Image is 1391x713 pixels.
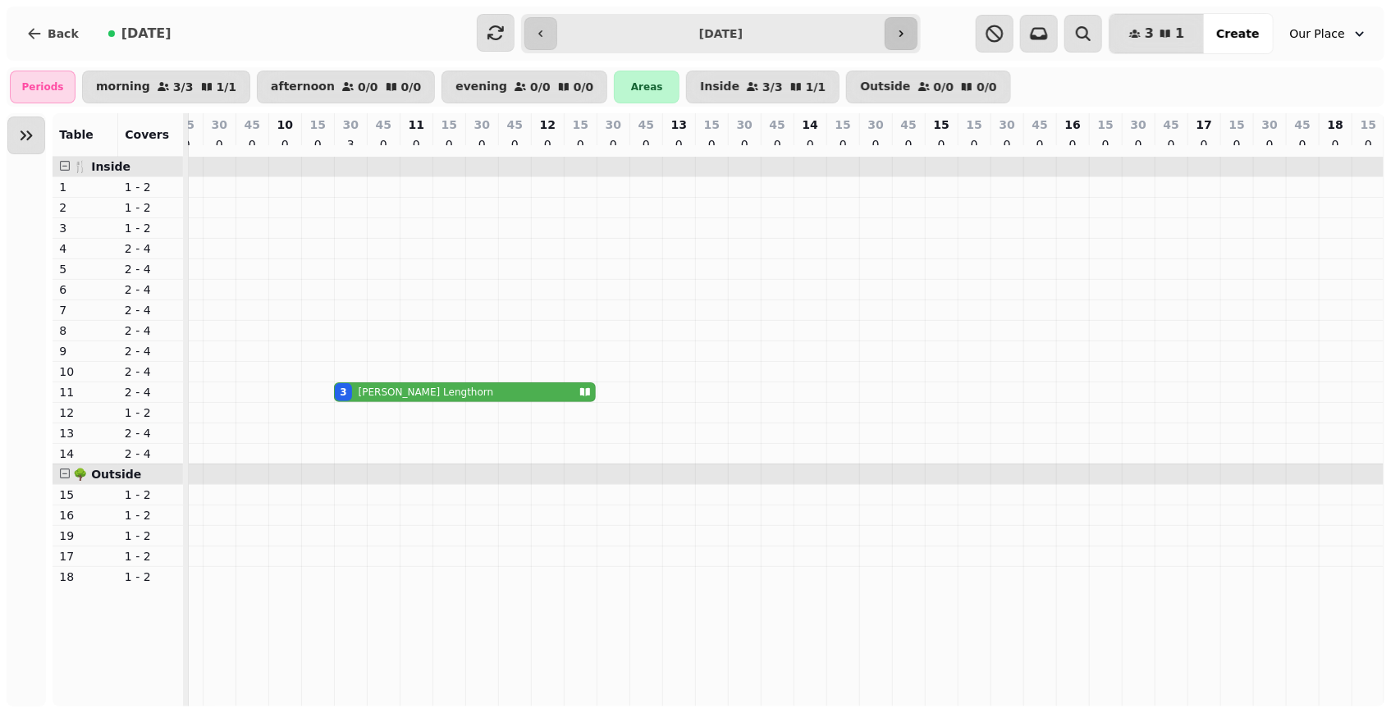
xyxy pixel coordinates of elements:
[59,240,112,257] p: 4
[671,117,687,133] p: 13
[125,425,177,441] p: 2 - 4
[574,136,587,153] p: 0
[738,136,751,153] p: 0
[125,528,177,544] p: 1 - 2
[125,363,177,380] p: 2 - 4
[125,261,177,277] p: 2 - 4
[59,507,112,523] p: 16
[125,322,177,339] p: 2 - 4
[401,81,422,93] p: 0 / 0
[508,136,521,153] p: 0
[1132,136,1145,153] p: 0
[125,302,177,318] p: 2 - 4
[59,363,112,380] p: 10
[213,136,226,153] p: 0
[803,117,818,133] p: 14
[977,81,997,93] p: 0 / 0
[59,425,112,441] p: 13
[686,71,840,103] button: Inside3/31/1
[59,220,112,236] p: 3
[212,117,227,133] p: 30
[310,117,326,133] p: 15
[73,160,130,173] span: 🍴 Inside
[606,136,620,153] p: 0
[1197,117,1212,133] p: 17
[868,117,884,133] p: 30
[10,71,75,103] div: Periods
[1065,117,1081,133] p: 16
[474,117,490,133] p: 30
[343,117,359,133] p: 30
[507,117,523,133] p: 45
[1329,136,1342,153] p: 0
[638,117,654,133] p: 45
[1131,117,1146,133] p: 30
[125,446,177,462] p: 2 - 4
[541,136,554,153] p: 0
[59,569,112,585] p: 18
[1280,19,1378,48] button: Our Place
[901,117,917,133] p: 45
[59,128,94,141] span: Table
[59,281,112,298] p: 6
[59,343,112,359] p: 9
[377,136,390,153] p: 0
[1361,117,1376,133] p: 15
[1000,117,1015,133] p: 30
[278,136,291,153] p: 0
[1110,14,1204,53] button: 31
[1032,117,1048,133] p: 45
[125,220,177,236] p: 1 - 2
[245,117,260,133] p: 45
[771,136,784,153] p: 0
[573,117,588,133] p: 15
[1197,136,1210,153] p: 0
[1175,27,1184,40] span: 1
[59,384,112,400] p: 11
[1098,117,1114,133] p: 15
[1229,117,1245,133] p: 15
[700,80,739,94] p: Inside
[1145,27,1154,40] span: 3
[737,117,753,133] p: 30
[59,487,112,503] p: 15
[125,281,177,298] p: 2 - 4
[359,386,494,399] p: [PERSON_NAME] Lengthorn
[217,81,237,93] p: 1 / 1
[836,136,849,153] p: 0
[59,302,112,318] p: 7
[245,136,259,153] p: 0
[410,136,423,153] p: 0
[1263,136,1276,153] p: 0
[125,548,177,564] p: 1 - 2
[606,117,621,133] p: 30
[442,117,457,133] p: 15
[121,27,172,40] span: [DATE]
[271,80,335,94] p: afternoon
[59,179,112,195] p: 1
[277,117,293,133] p: 10
[1362,136,1375,153] p: 0
[59,322,112,339] p: 8
[125,343,177,359] p: 2 - 4
[409,117,424,133] p: 11
[1033,136,1046,153] p: 0
[1262,117,1278,133] p: 30
[540,117,556,133] p: 12
[869,136,882,153] p: 0
[1296,136,1309,153] p: 0
[574,81,594,93] p: 0 / 0
[59,199,112,216] p: 2
[173,81,194,93] p: 3 / 3
[125,179,177,195] p: 1 - 2
[803,136,817,153] p: 0
[614,71,679,103] div: Areas
[935,136,948,153] p: 0
[860,80,910,94] p: Outside
[762,81,783,93] p: 3 / 3
[934,81,954,93] p: 0 / 0
[1066,136,1079,153] p: 0
[59,548,112,564] p: 17
[968,136,981,153] p: 0
[59,261,112,277] p: 5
